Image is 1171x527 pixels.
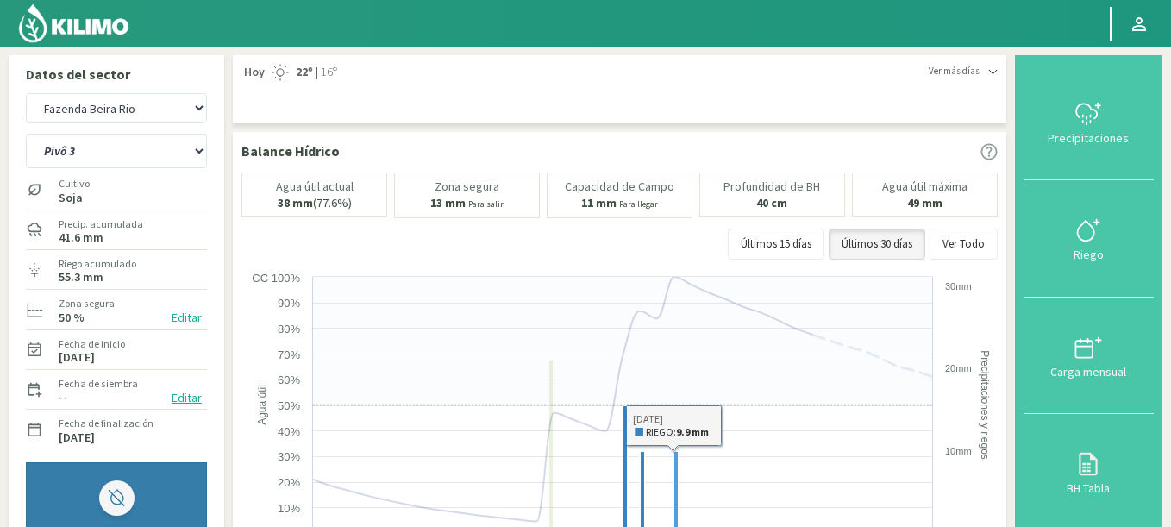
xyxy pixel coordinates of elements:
p: Capacidad de Campo [565,180,674,193]
span: Hoy [241,64,265,81]
p: Agua útil máxima [882,180,967,193]
text: 10mm [945,446,972,456]
text: 40% [278,425,300,438]
label: Fecha de siembra [59,376,138,392]
text: Agua útil [256,385,268,425]
text: 30mm [945,281,972,292]
button: Editar [166,308,207,328]
button: Riego [1024,180,1154,297]
button: Ver Todo [930,229,998,260]
img: Kilimo [17,3,130,44]
b: 13 mm [430,195,466,210]
b: 38 mm [278,195,313,210]
text: 20% [278,476,300,489]
span: 16º [318,64,337,81]
p: Balance Hídrico [241,141,340,161]
label: Fecha de inicio [59,336,125,352]
p: Profundidad de BH [723,180,820,193]
text: 20mm [945,363,972,373]
b: 49 mm [907,195,942,210]
label: Soja [59,192,90,204]
label: Fecha de finalización [59,416,153,431]
text: 10% [278,502,300,515]
span: | [316,64,318,81]
button: Precipitaciones [1024,64,1154,180]
div: Precipitaciones [1029,132,1149,144]
label: Riego acumulado [59,256,136,272]
button: Últimos 15 días [728,229,824,260]
span: Ver más días [929,64,980,78]
div: BH Tabla [1029,482,1149,494]
div: Riego [1029,248,1149,260]
label: Zona segura [59,296,115,311]
p: Agua útil actual [276,180,354,193]
b: 11 mm [581,195,617,210]
label: 41.6 mm [59,232,103,243]
label: Precip. acumulada [59,216,143,232]
text: 80% [278,323,300,336]
label: 55.3 mm [59,272,103,283]
label: [DATE] [59,352,95,363]
button: Carga mensual [1024,298,1154,414]
label: [DATE] [59,432,95,443]
text: 90% [278,297,300,310]
button: Últimos 30 días [829,229,925,260]
text: 30% [278,450,300,463]
p: Datos del sector [26,64,207,85]
button: Editar [166,388,207,408]
text: 50% [278,399,300,412]
text: 60% [278,373,300,386]
b: 40 cm [756,195,787,210]
p: Zona segura [435,180,499,193]
text: 70% [278,348,300,361]
text: CC 100% [252,272,300,285]
strong: 22º [296,64,313,79]
label: Cultivo [59,176,90,191]
label: -- [59,392,67,403]
text: Precipitaciones y riegos [979,350,991,460]
label: 50 % [59,312,85,323]
small: Para llegar [619,198,658,210]
div: Carga mensual [1029,366,1149,378]
small: Para salir [468,198,504,210]
p: (77.6%) [278,197,352,210]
